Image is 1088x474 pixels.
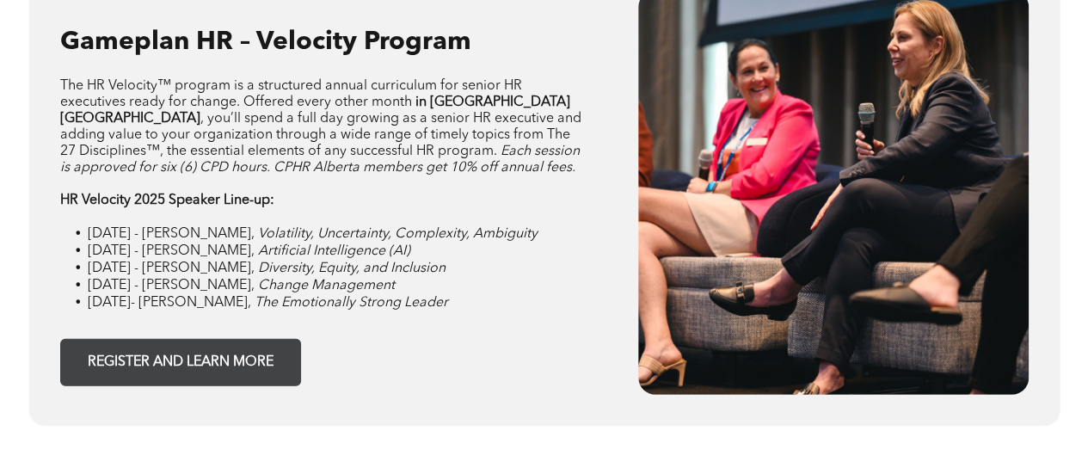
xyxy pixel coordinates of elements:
span: Diversity, Equity, and Inclusion [258,262,446,275]
span: Volatility, Uncertainty, Complexity, Ambiguity [258,227,538,241]
span: [DATE] - [PERSON_NAME], [88,279,255,292]
span: Gameplan HR – Velocity Program [60,29,471,55]
span: [DATE] - [PERSON_NAME], [88,262,255,275]
span: Each session is approved for six (6) CPD hours. CPHR Alberta members get 10% off annual fees. [60,145,580,175]
strong: HR Velocity 2025 Speaker Line-up: [60,194,274,207]
span: , you’ll spend a full day growing as a senior HR executive and adding value to your organization ... [60,112,581,158]
span: The Emotionally Strong Leader [255,296,448,310]
a: REGISTER AND LEARN MORE [60,339,301,386]
span: Change Management [258,279,395,292]
span: The HR Velocity™ program is a structured annual curriculum for senior HR executives ready for cha... [60,79,522,109]
span: Artificial Intelligence (AI) [258,244,410,258]
span: [DATE] - [PERSON_NAME], [88,227,255,241]
span: REGISTER AND LEARN MORE [82,346,280,379]
span: [DATE]- [PERSON_NAME], [88,296,251,310]
span: [DATE] - [PERSON_NAME], [88,244,255,258]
